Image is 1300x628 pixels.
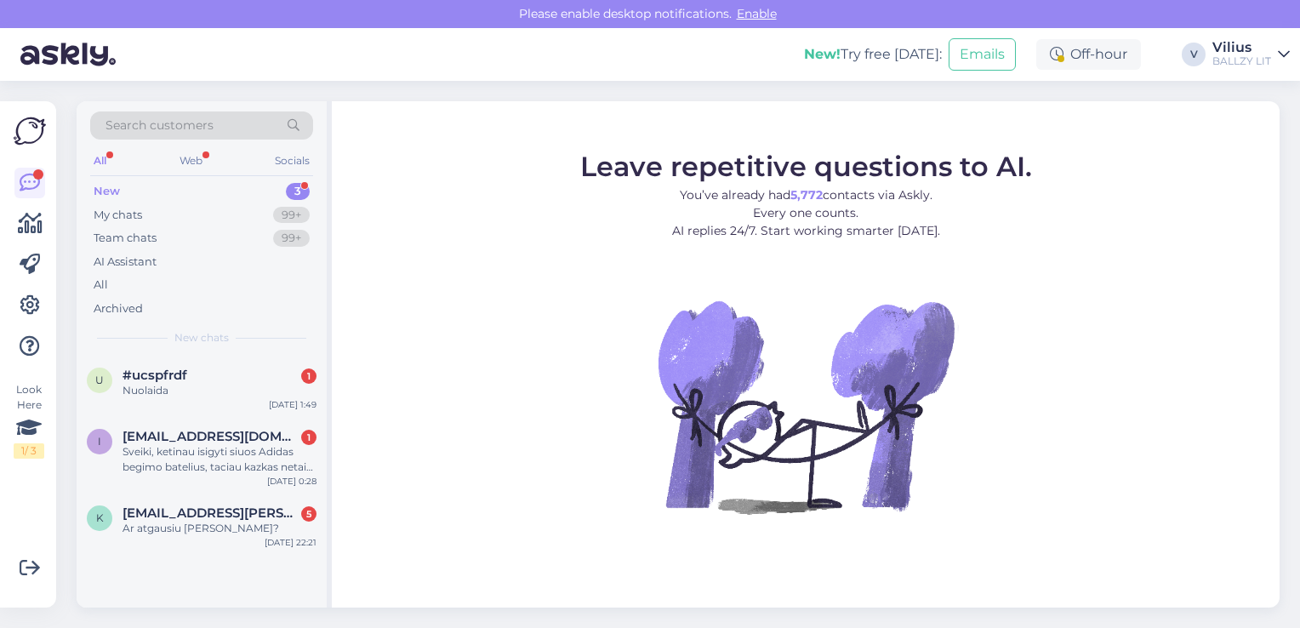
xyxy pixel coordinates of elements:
[98,435,101,448] span: i
[14,382,44,459] div: Look Here
[14,443,44,459] div: 1 / 3
[804,46,841,62] b: New!
[94,230,157,247] div: Team chats
[265,536,316,549] div: [DATE] 22:21
[90,150,110,172] div: All
[94,183,120,200] div: New
[174,330,229,345] span: New chats
[286,183,310,200] div: 3
[1212,41,1290,68] a: ViliusBALLZY LIT
[96,511,104,524] span: k
[176,150,206,172] div: Web
[804,44,942,65] div: Try free [DATE]:
[94,254,157,271] div: AI Assistant
[105,117,214,134] span: Search customers
[271,150,313,172] div: Socials
[123,521,316,536] div: Ar atgausiu [PERSON_NAME]?
[273,230,310,247] div: 99+
[14,115,46,147] img: Askly Logo
[1212,54,1271,68] div: BALLZY LIT
[1036,39,1141,70] div: Off-hour
[94,300,143,317] div: Archived
[732,6,782,21] span: Enable
[269,398,316,411] div: [DATE] 1:49
[301,368,316,384] div: 1
[94,207,142,224] div: My chats
[790,186,823,202] b: 5,772
[580,186,1032,239] p: You’ve already had contacts via Askly. Every one counts. AI replies 24/7. Start working smarter [...
[580,149,1032,182] span: Leave repetitive questions to AI.
[123,505,299,521] span: karolis.pauplys@gmail.com
[301,506,316,522] div: 5
[95,374,104,386] span: u
[267,475,316,488] div: [DATE] 0:28
[1212,41,1271,54] div: Vilius
[301,430,316,445] div: 1
[949,38,1016,71] button: Emails
[123,444,316,475] div: Sveiki, ketinau isigyti siuos Adidas begimo batelius, taciau kazkas netaip su kaina? Viena pardav...
[123,368,187,383] span: #ucspfrdf
[123,429,299,444] span: ignaszare@gmail.com
[123,383,316,398] div: Nuolaida
[653,253,959,559] img: No Chat active
[94,277,108,294] div: All
[273,207,310,224] div: 99+
[1182,43,1206,66] div: V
